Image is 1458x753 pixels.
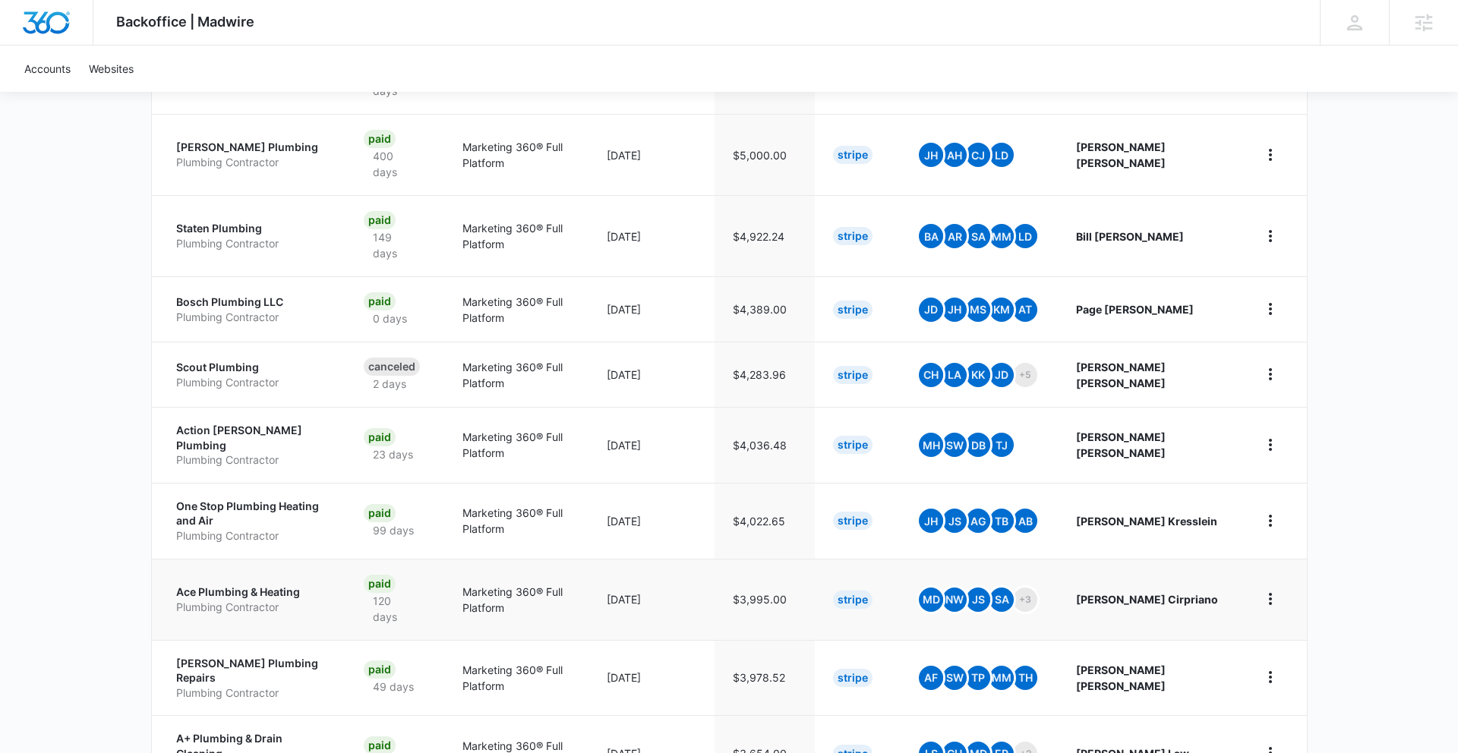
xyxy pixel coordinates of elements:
[833,146,873,164] div: Stripe
[942,666,967,690] span: SW
[364,522,423,538] p: 99 days
[833,227,873,245] div: Stripe
[364,376,415,392] p: 2 days
[942,433,967,457] span: SW
[589,407,715,483] td: [DATE]
[364,130,396,148] div: Paid
[176,685,328,701] p: Plumbing Contractor
[989,363,1014,387] span: JD
[966,588,990,612] span: JS
[1258,665,1283,689] button: home
[919,588,943,612] span: MD
[942,224,967,248] span: AR
[589,559,715,640] td: [DATE]
[1013,666,1037,690] span: TH
[176,584,328,614] a: Ace Plumbing & HeatingPlumbing Contractor
[364,679,423,695] p: 49 days
[589,276,715,342] td: [DATE]
[1076,303,1194,316] strong: Page [PERSON_NAME]
[176,528,328,543] p: Plumbing Contractor
[176,360,328,389] a: Scout PlumbingPlumbing Contractor
[176,140,328,169] a: [PERSON_NAME] PlumbingPlumbing Contractor
[589,640,715,716] td: [DATE]
[833,669,873,687] div: Stripe
[966,298,990,322] span: MS
[462,584,570,616] p: Marketing 360® Full Platform
[176,155,328,170] p: Plumbing Contractor
[919,666,943,690] span: AF
[966,363,990,387] span: KK
[15,46,80,92] a: Accounts
[966,143,990,167] span: CJ
[176,295,328,310] p: Bosch Plumbing LLC
[1076,361,1166,389] strong: [PERSON_NAME] [PERSON_NAME]
[1258,362,1283,386] button: home
[833,366,873,384] div: Stripe
[80,46,143,92] a: Websites
[966,433,990,457] span: DB
[176,423,328,468] a: Action [PERSON_NAME] PlumbingPlumbing Contractor
[116,14,254,30] span: Backoffice | Madwire
[176,221,328,236] p: Staten Plumbing
[715,342,815,407] td: $4,283.96
[919,224,943,248] span: BA
[176,221,328,250] a: Staten PlumbingPlumbing Contractor
[989,509,1014,533] span: TB
[989,224,1014,248] span: MM
[989,143,1014,167] span: LD
[1076,430,1166,459] strong: [PERSON_NAME] [PERSON_NAME]
[1076,515,1217,528] strong: [PERSON_NAME] Kresslein
[966,509,990,533] span: AG
[589,195,715,276] td: [DATE]
[364,292,396,310] div: Paid
[1013,224,1037,248] span: LD
[1258,509,1283,533] button: home
[715,483,815,559] td: $4,022.65
[176,499,328,528] p: One Stop Plumbing Heating and Air
[176,310,328,325] p: Plumbing Contractor
[942,143,967,167] span: AH
[176,452,328,468] p: Plumbing Contractor
[176,656,328,701] a: [PERSON_NAME] Plumbing RepairsPlumbing Contractor
[364,229,426,261] p: 149 days
[176,295,328,324] a: Bosch Plumbing LLCPlumbing Contractor
[942,363,967,387] span: LA
[715,559,815,640] td: $3,995.00
[989,298,1014,322] span: KM
[364,428,396,446] div: Paid
[1076,230,1184,243] strong: Bill [PERSON_NAME]
[942,298,967,322] span: JH
[589,114,715,195] td: [DATE]
[176,656,328,685] p: [PERSON_NAME] Plumbing Repairs
[364,358,420,376] div: Canceled
[989,588,1014,612] span: SA
[364,575,396,593] div: Paid
[462,359,570,391] p: Marketing 360® Full Platform
[919,298,943,322] span: JD
[589,342,715,407] td: [DATE]
[1013,298,1037,322] span: AT
[715,407,815,483] td: $4,036.48
[364,310,416,326] p: 0 days
[989,433,1014,457] span: TJ
[364,148,426,180] p: 400 days
[715,276,815,342] td: $4,389.00
[1076,663,1166,692] strong: [PERSON_NAME] [PERSON_NAME]
[715,114,815,195] td: $5,000.00
[462,220,570,252] p: Marketing 360® Full Platform
[1258,297,1283,321] button: home
[833,301,873,319] div: Stripe
[176,584,328,600] p: Ace Plumbing & Heating
[462,429,570,461] p: Marketing 360® Full Platform
[919,433,943,457] span: MH
[919,143,943,167] span: JH
[1258,224,1283,248] button: home
[462,505,570,537] p: Marketing 360® Full Platform
[1258,143,1283,167] button: home
[966,224,990,248] span: SA
[176,375,328,390] p: Plumbing Contractor
[1013,588,1037,612] span: +3
[176,600,328,615] p: Plumbing Contractor
[715,195,815,276] td: $4,922.24
[462,139,570,171] p: Marketing 360® Full Platform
